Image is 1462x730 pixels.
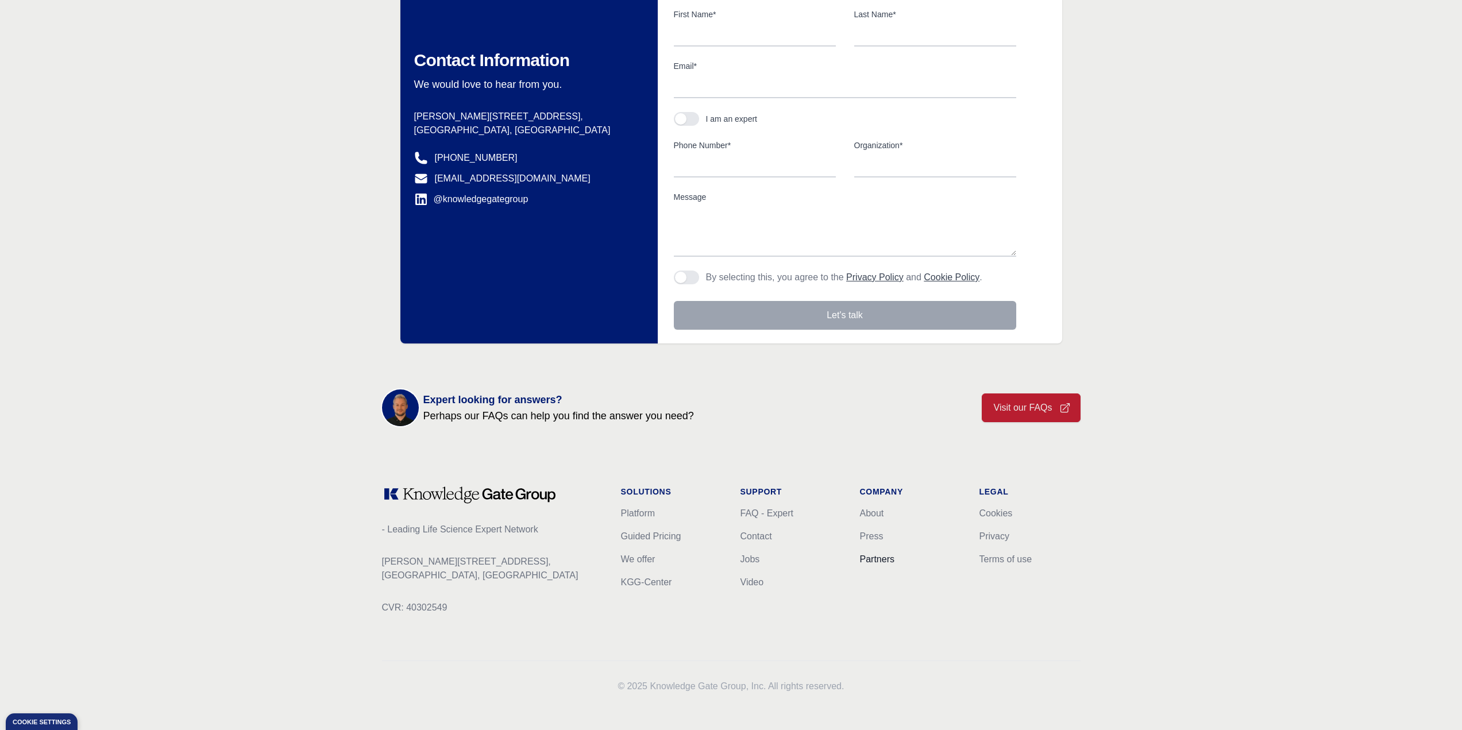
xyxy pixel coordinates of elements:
[435,172,591,186] a: [EMAIL_ADDRESS][DOMAIN_NAME]
[423,408,694,424] span: Perhaps our FAQs can help you find the answer you need?
[740,508,793,518] a: FAQ - Expert
[423,392,694,408] span: Expert looking for answers?
[13,719,71,725] div: Cookie settings
[979,554,1032,564] a: Terms of use
[706,113,758,125] div: I am an expert
[674,60,1016,72] label: Email*
[382,523,603,536] p: - Leading Life Science Expert Network
[979,486,1081,497] h1: Legal
[740,577,764,587] a: Video
[382,389,419,426] img: KOL management, KEE, Therapy area experts
[414,192,529,206] a: @knowledgegategroup
[435,151,518,165] a: [PHONE_NUMBER]
[854,140,1016,151] label: Organization*
[414,78,630,91] p: We would love to hear from you.
[674,140,836,151] label: Phone Number*
[621,577,672,587] a: KGG-Center
[706,271,982,284] p: By selecting this, you agree to the and .
[740,531,772,541] a: Contact
[854,9,1016,20] label: Last Name*
[621,554,655,564] a: We offer
[846,272,904,282] a: Privacy Policy
[674,9,836,20] label: First Name*
[860,508,884,518] a: About
[621,508,655,518] a: Platform
[414,123,630,137] p: [GEOGRAPHIC_DATA], [GEOGRAPHIC_DATA]
[1405,675,1462,730] iframe: Chat Widget
[1405,675,1462,730] div: Chat-widget
[621,486,722,497] h1: Solutions
[674,301,1016,330] button: Let's talk
[621,531,681,541] a: Guided Pricing
[860,554,894,564] a: Partners
[740,486,842,497] h1: Support
[382,601,603,615] p: CVR: 40302549
[740,554,760,564] a: Jobs
[982,393,1081,422] a: Visit our FAQs
[414,50,630,71] h2: Contact Information
[618,681,625,691] span: ©
[860,531,884,541] a: Press
[674,191,1016,203] label: Message
[382,679,1081,693] p: 2025 Knowledge Gate Group, Inc. All rights reserved.
[924,272,979,282] a: Cookie Policy
[979,531,1009,541] a: Privacy
[979,508,1013,518] a: Cookies
[414,110,630,123] p: [PERSON_NAME][STREET_ADDRESS],
[860,486,961,497] h1: Company
[382,555,603,582] p: [PERSON_NAME][STREET_ADDRESS], [GEOGRAPHIC_DATA], [GEOGRAPHIC_DATA]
